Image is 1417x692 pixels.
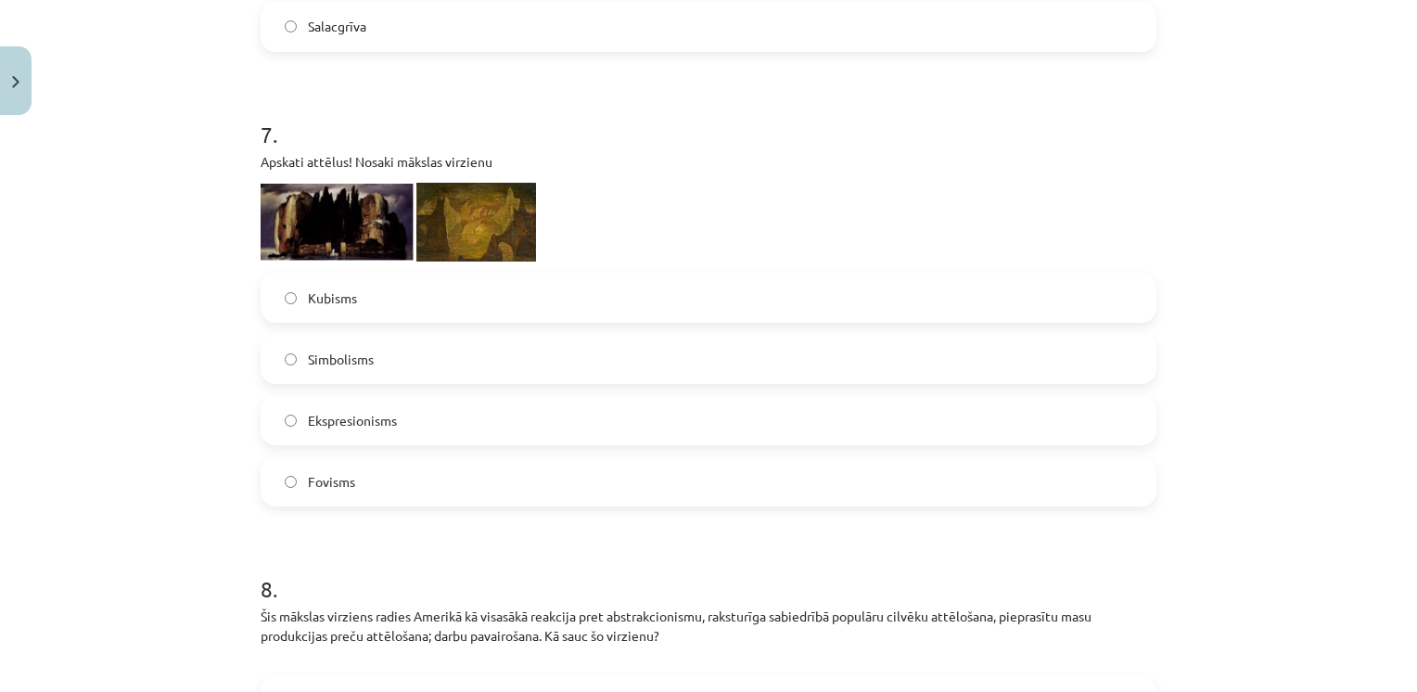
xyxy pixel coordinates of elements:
[308,17,366,36] span: Salacgrīva
[308,472,355,492] span: Fovisms
[261,544,1156,601] h1: 8 .
[261,152,1156,172] p: Apskati attēlus! Nosaki mākslas virzienu
[261,607,1156,665] p: Šis mākslas virziens radies Amerikā kā visasākā reakcija pret abstrakcionismu, raksturīga sabiedr...
[308,350,374,369] span: Simbolisms
[12,76,19,88] img: icon-close-lesson-0947bae3869378f0d4975bcd49f059093ad1ed9edebbc8119c70593378902aed.svg
[308,288,357,308] span: Kubisms
[285,353,297,365] input: Simbolisms
[285,415,297,427] input: Ekspresionisms
[261,89,1156,147] h1: 7 .
[285,20,297,32] input: Salacgrīva
[308,411,397,430] span: Ekspresionisms
[285,476,297,488] input: Fovisms
[285,292,297,304] input: Kubisms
